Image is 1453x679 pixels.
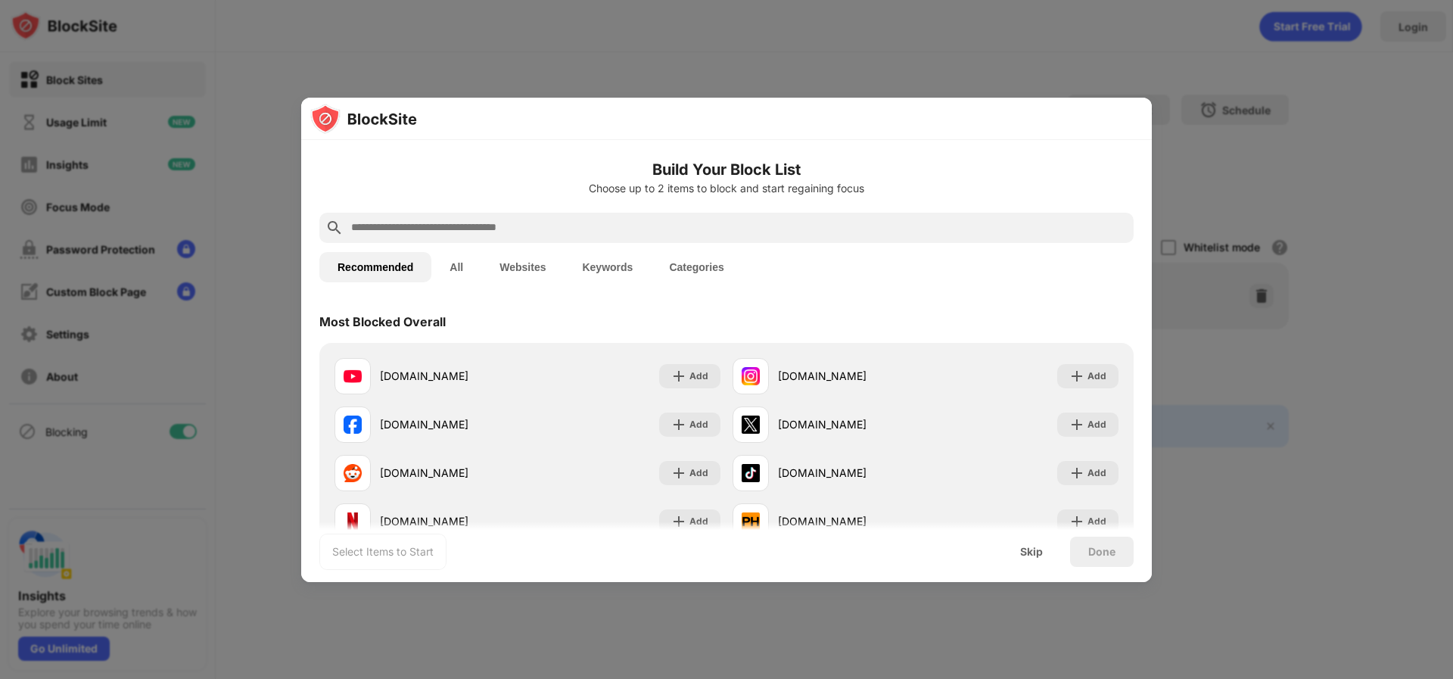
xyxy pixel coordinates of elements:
[778,513,926,529] div: [DOMAIN_NAME]
[742,464,760,482] img: favicons
[344,416,362,434] img: favicons
[1087,466,1106,481] div: Add
[319,252,431,282] button: Recommended
[431,252,481,282] button: All
[689,514,708,529] div: Add
[380,465,527,481] div: [DOMAIN_NAME]
[319,182,1134,195] div: Choose up to 2 items to block and start regaining focus
[689,466,708,481] div: Add
[689,417,708,432] div: Add
[778,416,926,432] div: [DOMAIN_NAME]
[689,369,708,384] div: Add
[1087,514,1106,529] div: Add
[481,252,564,282] button: Websites
[325,219,344,237] img: search.svg
[1087,369,1106,384] div: Add
[380,416,527,432] div: [DOMAIN_NAME]
[319,314,446,329] div: Most Blocked Overall
[344,464,362,482] img: favicons
[310,104,417,134] img: logo-blocksite.svg
[742,367,760,385] img: favicons
[380,513,527,529] div: [DOMAIN_NAME]
[742,416,760,434] img: favicons
[332,544,434,559] div: Select Items to Start
[380,368,527,384] div: [DOMAIN_NAME]
[564,252,651,282] button: Keywords
[1088,546,1115,558] div: Done
[344,512,362,531] img: favicons
[1020,546,1043,558] div: Skip
[778,465,926,481] div: [DOMAIN_NAME]
[1087,417,1106,432] div: Add
[742,512,760,531] img: favicons
[344,367,362,385] img: favicons
[778,368,926,384] div: [DOMAIN_NAME]
[651,252,742,282] button: Categories
[319,158,1134,181] h6: Build Your Block List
